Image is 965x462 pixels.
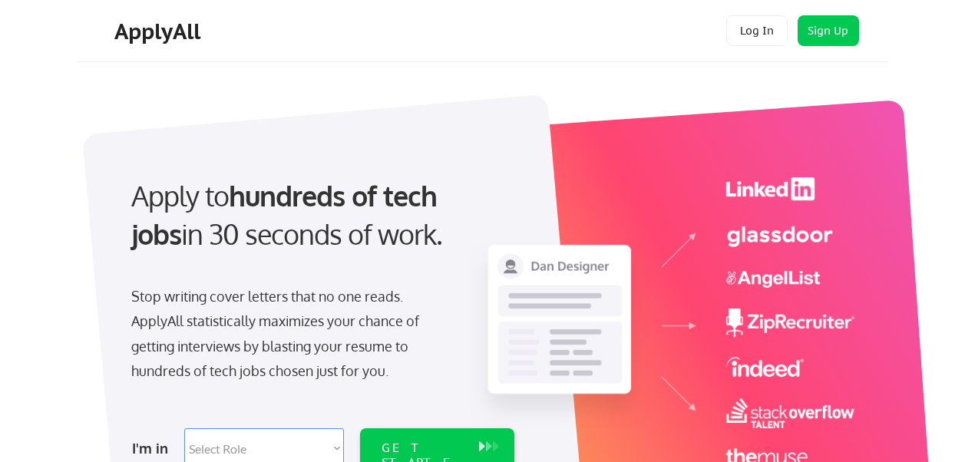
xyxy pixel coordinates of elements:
[132,436,175,460] div: I'm in
[726,15,788,46] button: Log In
[114,18,205,45] div: ApplyAll
[131,177,508,254] div: Apply to in 30 seconds of work.
[798,15,859,46] button: Sign Up
[131,178,444,251] strong: hundreds of tech jobs
[131,284,447,384] div: Stop writing cover letters that no one reads. ApplyAll statistically maximizes your chance of get...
